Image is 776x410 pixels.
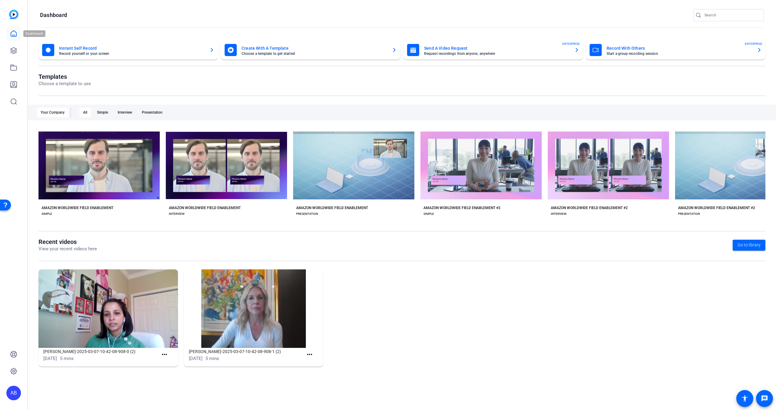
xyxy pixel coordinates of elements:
div: AMAZON WORLDWIDE FIELD ENABLEMENT [296,205,368,210]
mat-card-subtitle: Record yourself or your screen [59,52,205,55]
mat-card-title: Send A Video Request [424,45,570,52]
div: PRESENTATION [296,212,318,216]
mat-icon: accessibility [741,395,748,402]
img: Katie-Maxson-Katie-Maxson-2025-03-07-10-42-08-908-1 (2) [184,269,323,348]
p: Choose a template to use [38,80,91,87]
h1: Dashboard [40,12,67,19]
div: Your Company [37,108,68,117]
span: Go to library [738,242,761,248]
mat-card-title: Record With Others [607,45,752,52]
div: AMAZON WORLDWIDE FIELD ENABLEMENT [169,205,241,210]
div: Simple [93,108,112,117]
div: AB [6,386,21,400]
div: All [79,108,91,117]
div: INTERVIEW [169,212,185,216]
span: ENTERPRISE [562,42,580,46]
mat-card-subtitle: Start a group recording session [607,52,752,55]
button: Record With OthersStart a group recording sessionENTERPRISE [586,40,765,60]
h1: Recent videos [38,238,97,245]
div: Dashboard [23,30,48,37]
mat-icon: message [761,395,768,402]
div: INTERVIEW [551,212,567,216]
button: Send A Video RequestRequest recordings from anyone, anywhereENTERPRISE [403,40,583,60]
input: Search [704,12,759,19]
div: AMAZON WORLDWIDE FIELD ENABLEMENT [42,205,113,210]
div: SIMPLE [42,212,52,216]
div: AMAZON WORLDWIDE FIELD ENABLEMENT #2 [423,205,500,210]
mat-icon: more_horiz [161,351,168,358]
mat-card-subtitle: Choose a template to get started [242,52,387,55]
div: PRESENTATION [678,212,700,216]
span: 5 mins [206,356,219,361]
div: SIMPLE [423,212,434,216]
img: Chandana-Karmarkar-Chandana-Karmarkar-2025-03-07-10-42-08-908-0 (2) [38,269,178,348]
div: Interview [114,108,136,117]
h1: [PERSON_NAME]-2025-03-07-10-42-08-908-0 (2) [43,348,158,355]
button: Create With A TemplateChoose a template to get started [221,40,400,60]
a: Go to library [733,240,765,251]
div: Presentation [138,108,166,117]
span: [DATE] [43,356,57,361]
button: Instant Self RecordRecord yourself or your screen [38,40,218,60]
h1: [PERSON_NAME]-2025-03-07-10-42-08-908-1 (2) [189,348,304,355]
mat-card-title: Create With A Template [242,45,387,52]
span: 5 mins [60,356,74,361]
div: AMAZON WORLDWIDE FIELD ENABLEMENT #2 [551,205,628,210]
mat-icon: more_horiz [306,351,313,358]
mat-card-title: Instant Self Record [59,45,205,52]
div: AMAZON WORLDWIDE FIELD ENABLEMENT #2 [678,205,755,210]
span: ENTERPRISE [745,42,762,46]
span: [DATE] [189,356,202,361]
h1: Templates [38,73,91,80]
img: blue-gradient.svg [9,10,18,19]
mat-card-subtitle: Request recordings from anyone, anywhere [424,52,570,55]
p: View your recent videos here [38,245,97,252]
